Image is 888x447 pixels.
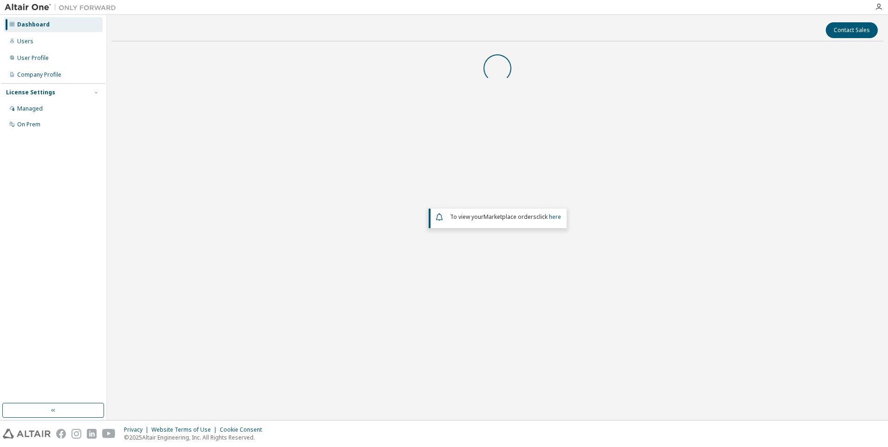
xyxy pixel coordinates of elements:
[102,429,116,439] img: youtube.svg
[483,213,536,221] em: Marketplace orders
[5,3,121,12] img: Altair One
[17,38,33,45] div: Users
[151,426,220,434] div: Website Terms of Use
[87,429,97,439] img: linkedin.svg
[17,54,49,62] div: User Profile
[826,22,878,38] button: Contact Sales
[549,213,561,221] a: here
[450,213,561,221] span: To view your click
[17,121,40,128] div: On Prem
[124,426,151,434] div: Privacy
[6,89,55,96] div: License Settings
[17,21,50,28] div: Dashboard
[17,71,61,79] div: Company Profile
[220,426,268,434] div: Cookie Consent
[56,429,66,439] img: facebook.svg
[17,105,43,112] div: Managed
[3,429,51,439] img: altair_logo.svg
[124,434,268,441] p: © 2025 Altair Engineering, Inc. All Rights Reserved.
[72,429,81,439] img: instagram.svg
